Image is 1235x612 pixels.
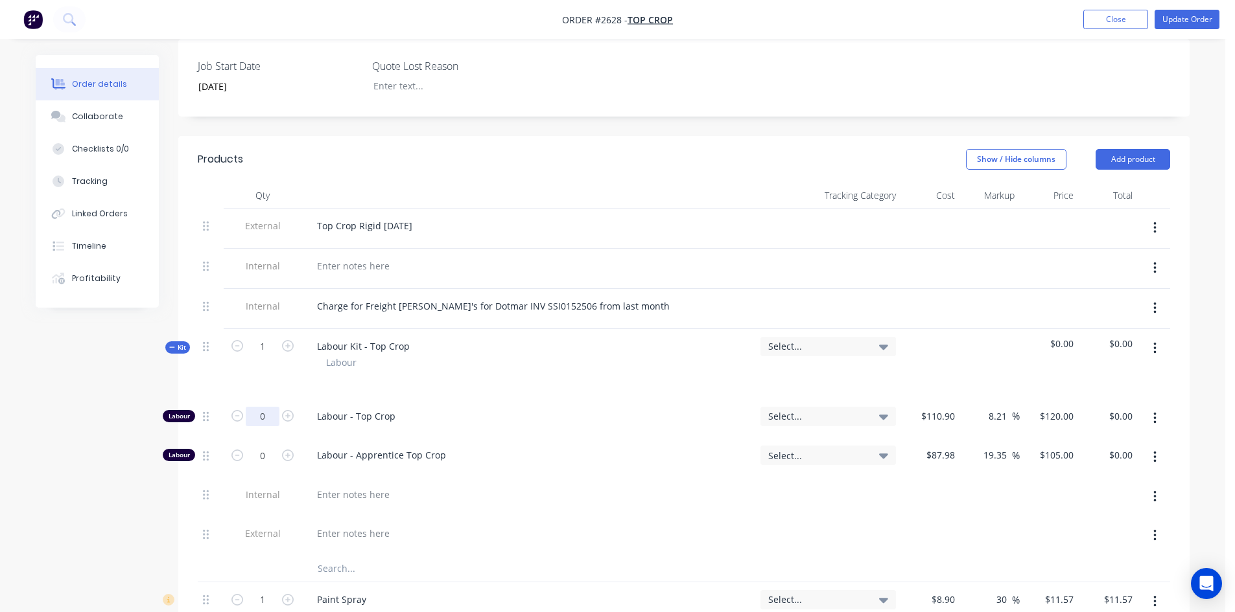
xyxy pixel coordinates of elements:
button: Timeline [36,230,159,262]
button: Linked Orders [36,198,159,230]
img: Factory [23,10,43,29]
button: Collaborate [36,100,159,133]
div: Order details [72,78,127,90]
span: $0.00 [1084,337,1133,350]
span: $0.00 [1025,337,1074,350]
div: Total [1079,183,1138,209]
span: Labour - Top Crop [317,409,750,423]
input: Enter date [189,77,351,96]
button: Checklists 0/0 [36,133,159,165]
input: Search... [317,556,576,582]
span: Internal [229,299,296,313]
span: Select... [768,449,866,462]
div: Paint Spray [307,590,377,609]
button: Tracking [36,165,159,198]
span: % [1012,448,1020,463]
div: Markup [960,183,1019,209]
div: Price [1020,183,1079,209]
div: Top Crop Rigid [DATE] [307,216,423,235]
div: Labour Kit - Top Crop [307,337,420,356]
span: Kit [169,343,186,352]
button: Close [1083,10,1148,29]
a: Top Crop [628,14,673,26]
div: Collaborate [72,111,123,122]
label: Job Start Date [198,58,360,74]
span: Internal [229,488,296,501]
div: Products [198,152,243,167]
span: Order #2628 - [562,14,628,26]
div: Labour [163,449,195,461]
span: Select... [768,409,866,423]
div: Timeline [72,240,106,252]
span: Select... [768,593,866,606]
div: Cost [901,183,960,209]
div: Qty [224,183,301,209]
button: Show / Hide columns [966,149,1066,170]
span: Labour [326,356,357,369]
button: Update Order [1155,10,1219,29]
div: Open Intercom Messenger [1191,568,1222,599]
div: Kit [165,341,190,354]
span: % [1012,409,1020,424]
div: Labour [163,410,195,422]
button: Profitability [36,262,159,295]
span: Internal [229,259,296,273]
span: % [1012,593,1020,607]
span: External [229,219,296,232]
div: Checklists 0/0 [72,143,129,155]
div: Profitability [72,273,121,284]
span: External [229,527,296,540]
div: Tracking [72,176,108,187]
button: Order details [36,68,159,100]
label: Quote Lost Reason [372,58,534,74]
div: Linked Orders [72,208,128,220]
span: Select... [768,339,866,353]
button: Add product [1096,149,1170,170]
div: Charge for Freight [PERSON_NAME]'s for Dotmar INV SSI0152506 from last month [307,297,680,315]
div: Tracking Category [755,183,901,209]
span: Labour - Apprentice Top Crop [317,448,750,462]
